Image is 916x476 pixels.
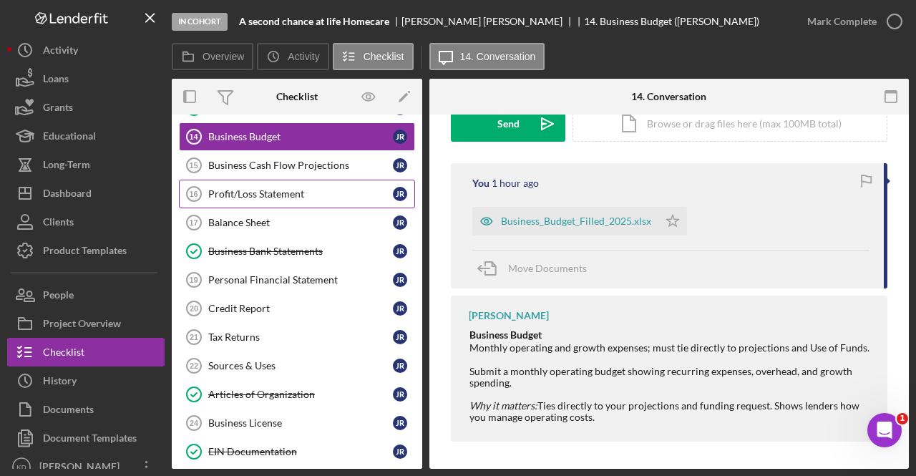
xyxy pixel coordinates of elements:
div: Loans [43,64,69,97]
button: Product Templates [7,236,165,265]
button: Long-Term [7,150,165,179]
button: Activity [7,36,165,64]
iframe: Intercom live chat [867,413,902,447]
div: People [43,281,74,313]
div: Tax Returns [208,331,393,343]
button: History [7,366,165,395]
b: A second chance at life Homecare [239,16,389,27]
tspan: 14 [189,132,198,141]
button: Project Overview [7,309,165,338]
div: Send [497,106,520,142]
button: Loans [7,64,165,93]
label: Checklist [364,51,404,62]
div: Project Overview [43,309,121,341]
a: People [7,281,165,309]
div: J R [393,301,407,316]
div: Personal Financial Statement [208,274,393,286]
div: Business Bank Statements [208,246,393,257]
a: 19Personal Financial StatementJR [179,266,415,294]
button: Activity [257,43,328,70]
em: Why it matters: [469,399,537,412]
div: Dashboard [43,179,92,211]
div: Checklist [43,338,84,370]
tspan: 15 [189,161,198,170]
div: J R [393,215,407,230]
div: Credit Report [208,303,393,314]
a: Document Templates [7,424,165,452]
div: Documents [43,395,94,427]
div: [PERSON_NAME] [469,310,549,321]
div: J R [393,387,407,402]
tspan: 22 [190,361,198,370]
button: Move Documents [472,251,601,286]
button: Grants [7,93,165,122]
button: Business_Budget_Filled_2025.xlsx [472,207,687,235]
button: Checklist [7,338,165,366]
tspan: 19 [189,276,198,284]
button: Dashboard [7,179,165,208]
div: Submit a monthly operating budget showing recurring expenses, overhead, and growth spending. [469,366,872,389]
div: J R [393,273,407,287]
span: Move Documents [508,262,587,274]
strong: Business Budget [469,329,542,341]
div: J R [393,130,407,144]
a: 24Business LicenseJR [179,409,415,437]
div: Mark Complete [807,7,877,36]
a: Business Bank StatementsJR [179,237,415,266]
div: EIN Documentation [208,446,393,457]
div: Educational [43,122,96,154]
a: 14Business BudgetJR [179,122,415,151]
button: Documents [7,395,165,424]
div: J R [393,158,407,173]
text: KD [16,463,26,471]
tspan: 20 [190,304,198,313]
div: You [472,178,489,189]
button: Overview [172,43,253,70]
div: Grants [43,93,73,125]
div: [PERSON_NAME] [PERSON_NAME] [401,16,575,27]
button: Mark Complete [793,7,909,36]
div: 14. Conversation [631,91,706,102]
div: Product Templates [43,236,127,268]
div: Long-Term [43,150,90,183]
div: Balance Sheet [208,217,393,228]
button: Educational [7,122,165,150]
label: 14. Conversation [460,51,536,62]
div: History [43,366,77,399]
div: J R [393,445,407,459]
a: Articles of OrganizationJR [179,380,415,409]
tspan: 24 [190,419,199,427]
tspan: 21 [190,333,198,341]
div: Checklist [276,91,318,102]
a: 20Credit ReportJR [179,294,415,323]
div: J R [393,416,407,430]
a: 15Business Cash Flow ProjectionsJR [179,151,415,180]
a: 21Tax ReturnsJR [179,323,415,351]
div: Sources & Uses [208,360,393,371]
div: Clients [43,208,74,240]
div: Articles of Organization [208,389,393,400]
button: Clients [7,208,165,236]
button: Send [451,106,565,142]
button: 14. Conversation [429,43,545,70]
tspan: 16 [189,190,198,198]
div: Profit/Loss Statement [208,188,393,200]
a: EIN DocumentationJR [179,437,415,466]
div: Activity [43,36,78,68]
div: Business Cash Flow Projections [208,160,393,171]
label: Activity [288,51,319,62]
div: J R [393,187,407,201]
button: Checklist [333,43,414,70]
a: 17Balance SheetJR [179,208,415,237]
div: Business License [208,417,393,429]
